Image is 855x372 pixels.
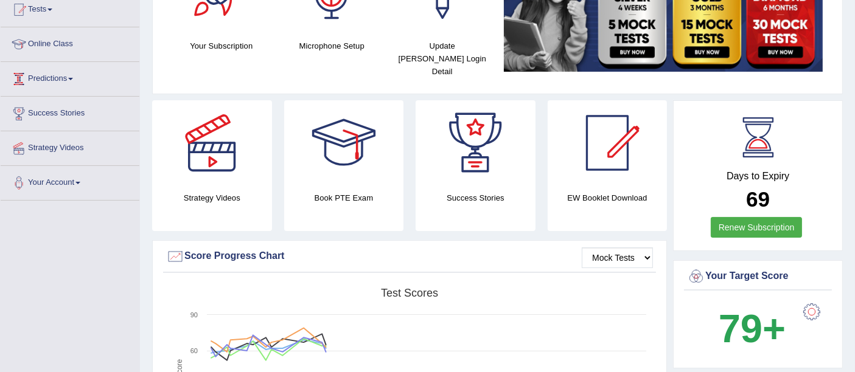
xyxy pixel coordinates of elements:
a: Renew Subscription [711,217,803,238]
b: 79+ [719,306,786,351]
h4: Book PTE Exam [284,191,404,204]
h4: Update [PERSON_NAME] Login Detail [393,40,492,78]
h4: Success Stories [416,191,536,204]
a: Online Class [1,27,139,58]
tspan: Test scores [381,287,438,299]
text: 60 [190,347,198,354]
div: Your Target Score [687,267,829,286]
h4: Days to Expiry [687,171,829,182]
h4: Strategy Videos [152,191,272,204]
b: 69 [746,187,770,211]
h4: EW Booklet Download [548,191,668,204]
a: Strategy Videos [1,131,139,162]
a: Success Stories [1,97,139,127]
h4: Your Subscription [172,40,271,52]
a: Predictions [1,62,139,92]
a: Your Account [1,166,139,196]
text: 90 [190,311,198,319]
div: Score Progress Chart [166,247,653,266]
h4: Microphone Setup [283,40,382,52]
